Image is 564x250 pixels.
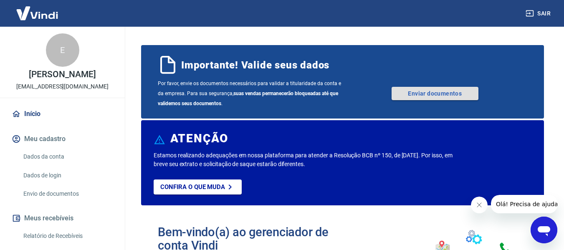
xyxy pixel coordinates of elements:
iframe: Mensagem da empresa [491,195,557,213]
p: Confira o que muda [160,183,225,191]
span: Importante! Valide seus dados [181,58,329,72]
img: Vindi [10,0,64,26]
span: Por favor, envie os documentos necessários para validar a titularidade da conta e da empresa. Par... [158,78,343,109]
a: Envio de documentos [20,185,115,202]
iframe: Fechar mensagem [471,197,488,213]
iframe: Botão para abrir a janela de mensagens [531,217,557,243]
p: [PERSON_NAME] [29,70,96,79]
button: Meus recebíveis [10,209,115,227]
a: Dados de login [20,167,115,184]
div: E [46,33,79,67]
span: Olá! Precisa de ajuda? [5,6,70,13]
p: [EMAIL_ADDRESS][DOMAIN_NAME] [16,82,109,91]
button: Sair [524,6,554,21]
a: Enviar documentos [392,87,478,100]
a: Início [10,105,115,123]
a: Relatório de Recebíveis [20,227,115,245]
a: Dados da conta [20,148,115,165]
b: suas vendas permanecerão bloqueadas até que validemos seus documentos [158,91,338,106]
h6: ATENÇÃO [170,134,228,143]
p: Estamos realizando adequações em nossa plataforma para atender a Resolução BCB nº 150, de [DATE].... [154,151,456,169]
button: Meu cadastro [10,130,115,148]
a: Confira o que muda [154,179,242,194]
